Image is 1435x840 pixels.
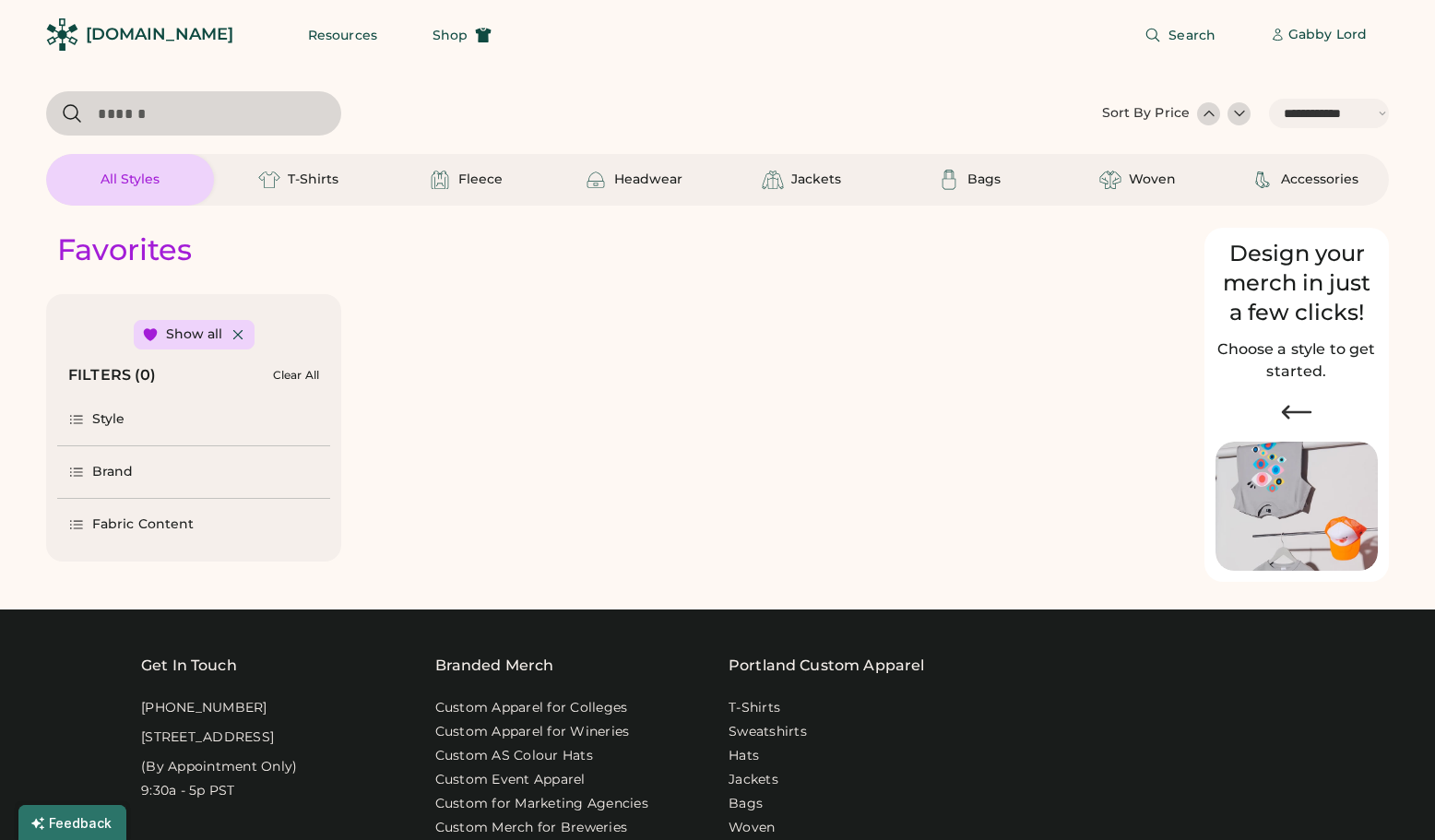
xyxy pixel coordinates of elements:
span: Shop [433,29,468,41]
div: Brand [92,463,134,481]
a: Hats [729,747,759,765]
img: Woven Icon [1099,169,1121,191]
div: Jackets [791,171,841,189]
button: Resources [286,17,399,53]
img: Image of Lisa Congdon Eye Print on T-Shirt and Hat [1216,442,1378,572]
div: [STREET_ADDRESS] [141,728,274,747]
span: Search [1168,29,1216,41]
button: Shop [410,17,514,53]
a: Jackets [729,771,778,789]
button: Search [1122,17,1238,53]
a: Custom Event Apparel [435,771,586,789]
div: Woven [1129,171,1176,189]
div: Show all [166,325,222,344]
div: Favorites [57,231,192,268]
img: Accessories Icon [1251,169,1274,191]
a: Sweatshirts [729,723,807,741]
h2: Choose a style to get started. [1216,338,1378,383]
a: Custom AS Colour Hats [435,747,593,765]
div: [DOMAIN_NAME] [86,23,233,46]
div: [PHONE_NUMBER] [141,699,267,717]
div: Bags [967,171,1001,189]
div: Sort By Price [1102,104,1190,123]
a: Bags [729,795,763,813]
img: Headwear Icon [585,169,607,191]
div: Fabric Content [92,515,194,534]
div: T-Shirts [288,171,338,189]
div: Style [92,410,125,429]
a: Custom for Marketing Agencies [435,795,648,813]
div: Get In Touch [141,655,237,677]
img: Fleece Icon [429,169,451,191]
img: Rendered Logo - Screens [46,18,78,51]
a: Custom Merch for Breweries [435,819,628,837]
div: Clear All [273,369,319,382]
img: Jackets Icon [762,169,784,191]
div: Fleece [458,171,503,189]
div: (By Appointment Only) [141,758,297,776]
div: All Styles [101,171,160,189]
div: FILTERS (0) [68,364,157,386]
a: Woven [729,819,775,837]
div: Branded Merch [435,655,554,677]
a: Portland Custom Apparel [729,655,924,677]
div: Gabby Lord [1288,26,1367,44]
div: Design your merch in just a few clicks! [1216,239,1378,327]
a: Custom Apparel for Wineries [435,723,630,741]
a: Custom Apparel for Colleges [435,699,628,717]
div: 9:30a - 5p PST [141,782,235,800]
a: T-Shirts [729,699,780,717]
div: Headwear [614,171,682,189]
div: Accessories [1281,171,1358,189]
img: T-Shirts Icon [258,169,280,191]
img: Bags Icon [938,169,960,191]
